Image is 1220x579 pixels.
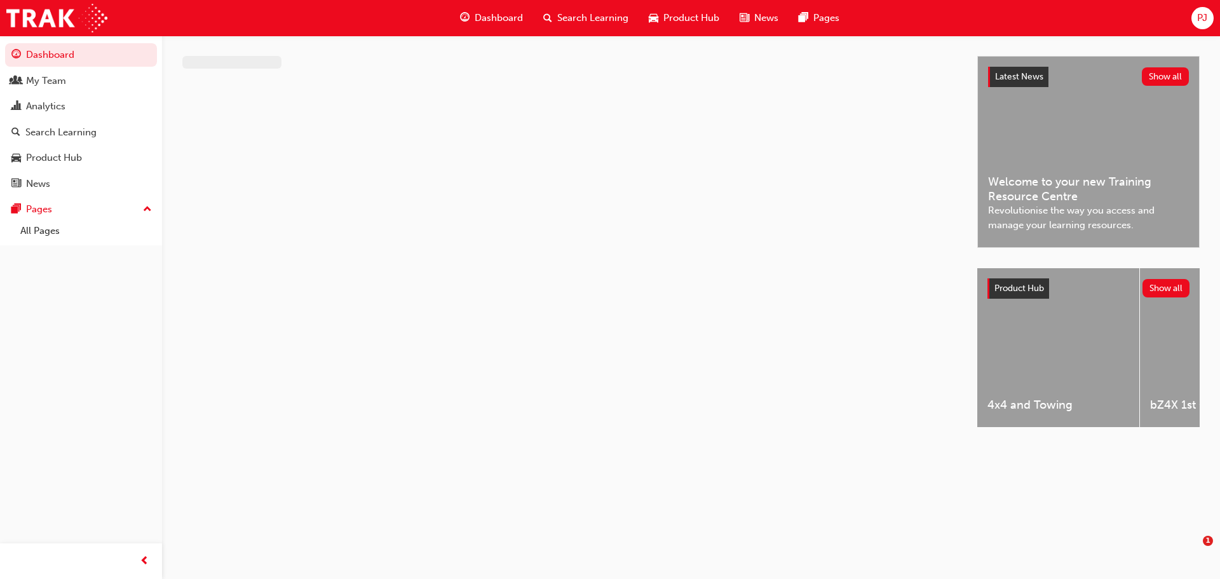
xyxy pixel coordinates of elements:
span: up-icon [143,201,152,218]
span: chart-icon [11,101,21,112]
span: Search Learning [557,11,628,25]
button: Pages [5,198,157,221]
span: 4x4 and Towing [987,398,1129,412]
a: pages-iconPages [789,5,850,31]
span: PJ [1197,11,1207,25]
div: News [26,177,50,191]
span: pages-icon [799,10,808,26]
a: news-iconNews [729,5,789,31]
div: My Team [26,74,66,88]
span: Welcome to your new Training Resource Centre [988,175,1189,203]
a: search-iconSearch Learning [533,5,639,31]
div: Pages [26,202,52,217]
a: Product HubShow all [987,278,1189,299]
div: Analytics [26,99,65,114]
span: news-icon [740,10,749,26]
span: search-icon [11,127,20,139]
span: Product Hub [994,283,1044,294]
span: prev-icon [140,554,149,569]
a: Search Learning [5,121,157,144]
span: Product Hub [663,11,719,25]
span: news-icon [11,179,21,190]
span: guage-icon [460,10,470,26]
span: pages-icon [11,204,21,215]
a: My Team [5,69,157,93]
iframe: Intercom live chat [1177,536,1207,566]
a: News [5,172,157,196]
span: Latest News [995,71,1043,82]
a: Dashboard [5,43,157,67]
div: Product Hub [26,151,82,165]
button: Show all [1142,67,1189,86]
span: Dashboard [475,11,523,25]
span: car-icon [649,10,658,26]
a: car-iconProduct Hub [639,5,729,31]
a: All Pages [15,221,157,241]
a: Latest NewsShow allWelcome to your new Training Resource CentreRevolutionise the way you access a... [977,56,1200,248]
span: 1 [1203,536,1213,546]
span: people-icon [11,76,21,87]
a: 4x4 and Towing [977,268,1139,427]
button: DashboardMy TeamAnalyticsSearch LearningProduct HubNews [5,41,157,198]
a: Product Hub [5,146,157,170]
span: Pages [813,11,839,25]
a: Latest NewsShow all [988,67,1189,87]
span: search-icon [543,10,552,26]
a: Analytics [5,95,157,118]
img: Trak [6,4,107,32]
span: News [754,11,778,25]
span: Revolutionise the way you access and manage your learning resources. [988,203,1189,232]
span: guage-icon [11,50,21,61]
a: guage-iconDashboard [450,5,533,31]
div: Search Learning [25,125,97,140]
button: PJ [1191,7,1214,29]
span: car-icon [11,153,21,164]
button: Show all [1142,279,1190,297]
